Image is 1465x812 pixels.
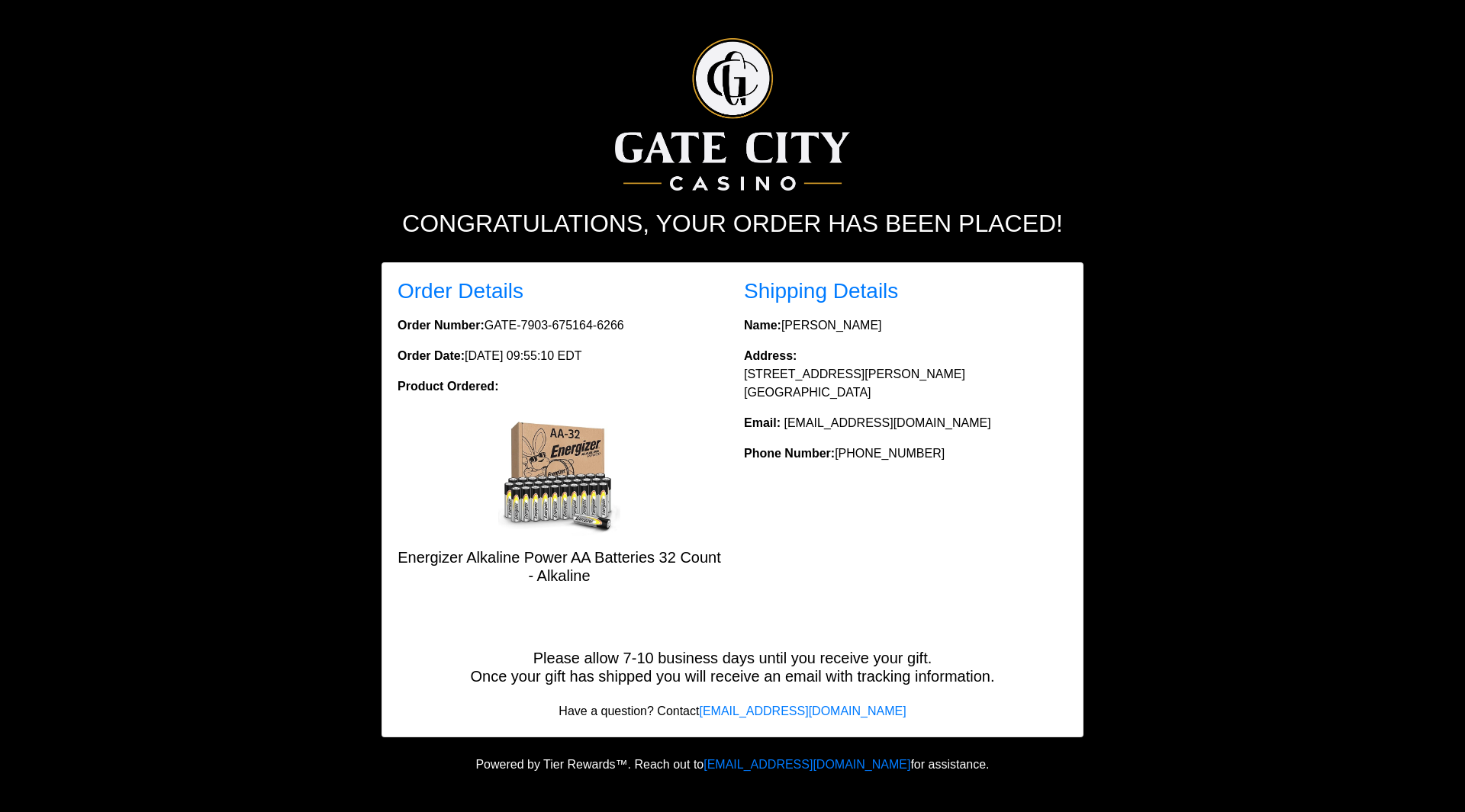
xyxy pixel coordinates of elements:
strong: Address: [744,349,797,362]
p: [PHONE_NUMBER] [744,445,1067,463]
h6: Have a question? Contact [382,704,1083,718]
a: [EMAIL_ADDRESS][DOMAIN_NAME] [704,758,910,771]
strong: Product Ordered: [398,380,498,393]
a: [EMAIL_ADDRESS][DOMAIN_NAME] [699,704,906,717]
h3: Order Details [398,278,721,304]
img: Logo [615,38,849,191]
p: [PERSON_NAME] [744,316,1067,335]
strong: Order Number: [398,319,485,332]
h5: Once your gift has shipped you will receive an email with tracking information. [382,667,1083,685]
h2: Congratulations, your order has been placed! [309,209,1156,238]
h3: Shipping Details [744,278,1067,304]
strong: Phone Number: [744,447,835,460]
strong: Order Date: [398,349,465,362]
h5: Please allow 7-10 business days until you receive your gift. [382,649,1083,667]
p: GATE-7903-675164-6266 [398,316,721,335]
p: [EMAIL_ADDRESS][DOMAIN_NAME] [744,414,1067,432]
span: Powered by Tier Rewards™. Reach out to for assistance. [475,758,989,771]
p: [DATE] 09:55:10 EDT [398,347,721,365]
p: [STREET_ADDRESS][PERSON_NAME] [GEOGRAPHIC_DATA] [744,347,1067,402]
img: Energizer Alkaline Power AA Batteries 32 Count - Alkaline [498,414,620,536]
strong: Name: [744,319,781,332]
strong: Email: [744,416,781,429]
h5: Energizer Alkaline Power AA Batteries 32 Count - Alkaline [398,548,721,585]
